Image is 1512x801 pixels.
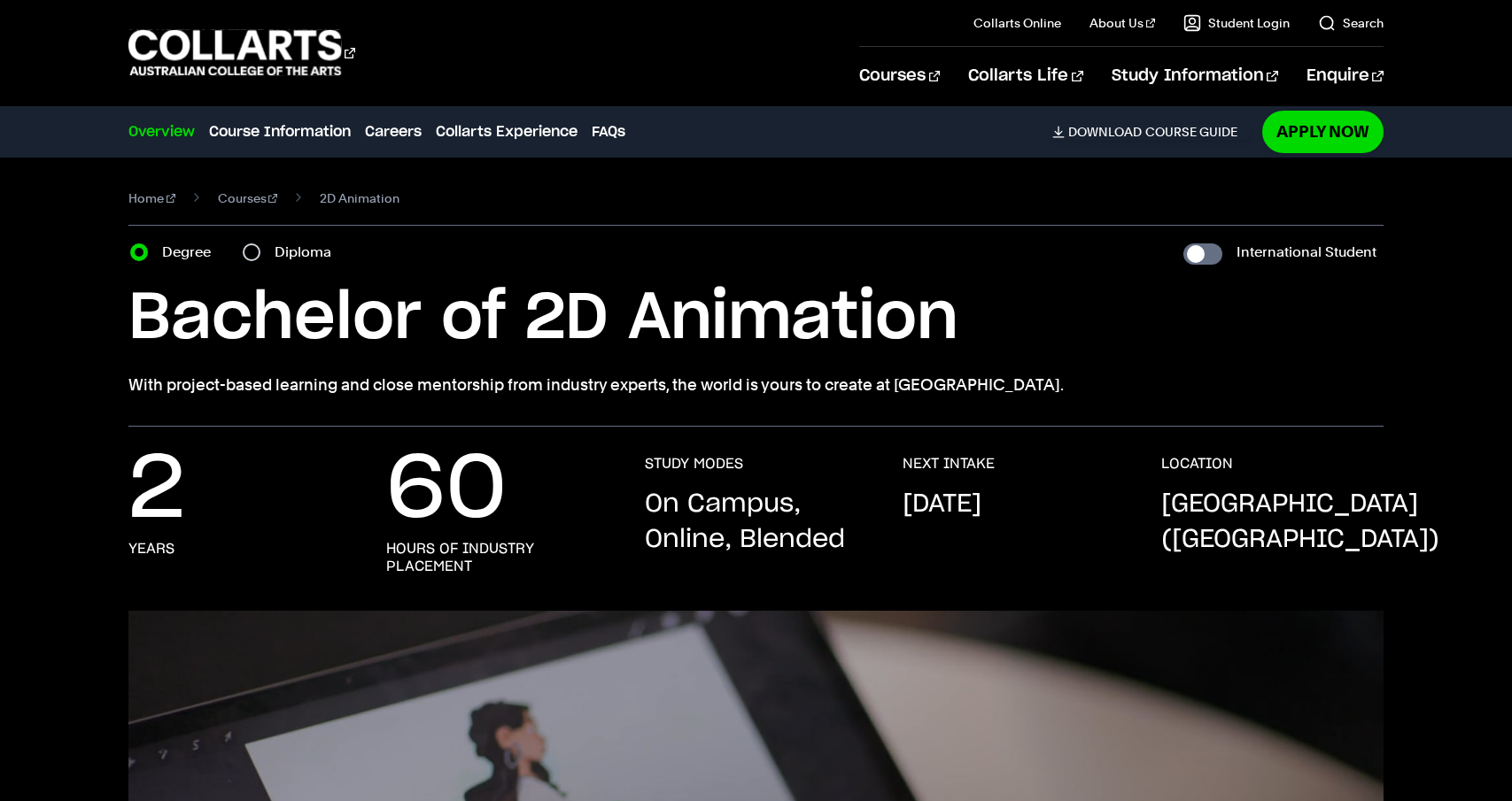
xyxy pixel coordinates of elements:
span: Download [1068,124,1142,140]
a: Search [1318,14,1384,32]
h3: STUDY MODES [645,455,743,473]
p: On Campus, Online, Blended [645,487,867,558]
div: Go to homepage [128,27,355,78]
a: Overview [128,121,195,142]
a: Courses [859,47,940,105]
p: [DATE] [903,487,981,522]
label: Degree [162,240,221,265]
a: Apply Now [1262,111,1384,152]
a: Course Information [209,121,351,142]
h3: NEXT INTAKE [903,455,995,473]
a: Student Login [1183,14,1290,32]
label: Diploma [275,240,342,265]
p: 2 [128,455,185,526]
h3: Hours of industry placement [386,540,609,575]
a: Careers [365,121,422,142]
label: International Student [1237,240,1376,265]
p: [GEOGRAPHIC_DATA] ([GEOGRAPHIC_DATA]) [1161,487,1439,558]
a: FAQs [592,121,625,142]
a: Courses [218,186,278,211]
p: 60 [386,455,507,526]
a: Enquire [1307,47,1384,105]
a: DownloadCourse Guide [1052,124,1252,140]
a: Study Information [1112,47,1278,105]
a: Home [128,186,175,211]
a: About Us [1089,14,1155,32]
h3: Years [128,540,174,558]
a: Collarts Online [973,14,1061,32]
h3: LOCATION [1161,455,1233,473]
p: With project-based learning and close mentorship from industry experts, the world is yours to cre... [128,373,1384,397]
span: 2D Animation [320,186,399,211]
a: Collarts Life [968,47,1082,105]
a: Collarts Experience [436,121,578,142]
h1: Bachelor of 2D Animation [128,279,1384,358]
